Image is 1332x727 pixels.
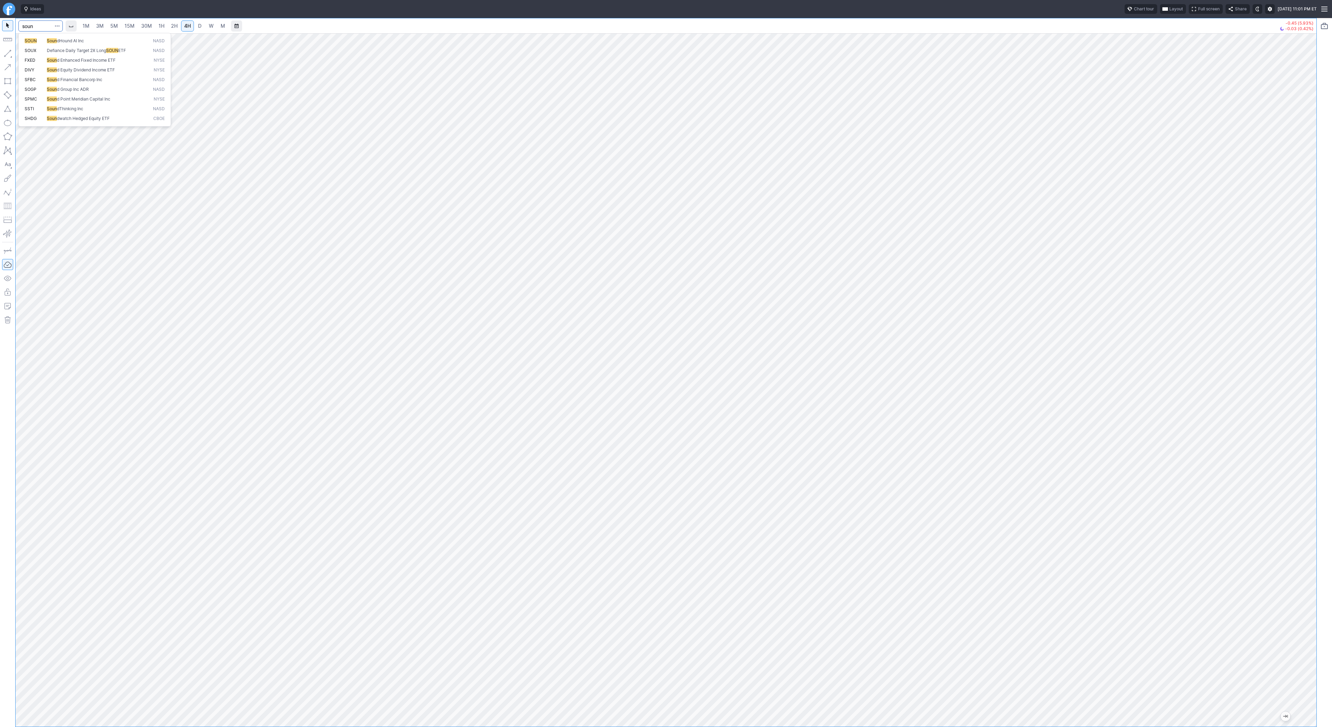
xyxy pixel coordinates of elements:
[52,20,62,32] button: Search
[154,67,165,73] span: NYSE
[2,20,13,31] button: Mouse
[1265,4,1275,14] button: Settings
[153,77,165,83] span: NASD
[25,77,36,82] span: SFBC
[2,48,13,59] button: Line
[47,67,57,72] span: Soun
[47,87,57,92] span: Soun
[2,200,13,211] button: Fibonacci retracements
[1125,4,1157,14] button: Chart tour
[107,20,121,32] a: 5M
[1134,6,1154,12] span: Chart tour
[217,20,228,32] a: M
[154,58,165,63] span: NYSE
[1189,4,1223,14] button: Full screen
[1169,6,1183,12] span: Layout
[30,6,41,12] span: Ideas
[118,48,126,53] span: ETF
[153,48,165,54] span: NASD
[18,33,171,127] div: Search
[3,3,15,15] a: Finviz.com
[25,58,35,63] span: FXED
[57,96,110,102] span: d Point Meridian Capital Inc
[2,214,13,225] button: Position
[96,23,104,29] span: 3M
[1280,21,1314,25] p: -0.45 (5.93%)
[206,20,217,32] a: W
[47,96,57,102] span: Soun
[184,23,191,29] span: 4H
[1198,6,1220,12] span: Full screen
[159,23,164,29] span: 1H
[25,96,37,102] span: SPMC
[2,145,13,156] button: XABCD
[25,116,37,121] span: SHDG
[2,187,13,198] button: Elliott waves
[125,23,135,29] span: 15M
[153,106,165,112] span: NASD
[1253,4,1262,14] button: Toggle dark mode
[25,106,34,111] span: SSTI
[2,245,13,256] button: Drawing mode: Single
[57,77,102,82] span: d Financial Bancorp Inc
[171,23,178,29] span: 2H
[194,20,205,32] a: D
[155,20,168,32] a: 1H
[153,87,165,93] span: NASD
[25,87,36,92] span: SOGP
[47,77,57,82] span: Soun
[2,76,13,87] button: Rectangle
[2,103,13,114] button: Triangle
[47,116,57,121] span: Soun
[153,116,165,122] span: CBOE
[57,67,115,72] span: d Equity Dividend Income ETF
[25,67,34,72] span: DIVY
[154,96,165,102] span: NYSE
[47,38,57,43] span: Soun
[47,58,57,63] span: Soun
[57,58,116,63] span: d Enhanced Fixed Income ETF
[1319,20,1330,32] button: Portfolio watchlist
[2,273,13,284] button: Hide drawings
[2,228,13,239] button: Anchored VWAP
[18,20,63,32] input: Search
[1278,6,1317,12] span: [DATE] 11:01 PM ET
[47,106,57,111] span: Soun
[57,116,110,121] span: dwatch Hedged Equity ETF
[25,38,37,43] span: SOUN
[106,48,118,53] span: SOUN
[2,34,13,45] button: Measure
[2,173,13,184] button: Brush
[25,48,36,53] span: SOUX
[2,62,13,73] button: Arrow
[209,23,214,29] span: W
[121,20,138,32] a: 15M
[47,48,106,53] span: Defiance Daily Target 2X Long
[57,87,89,92] span: d Group Inc ADR
[2,159,13,170] button: Text
[198,23,202,29] span: D
[2,259,13,270] button: Drawings Autosave: On
[1285,27,1314,31] span: -0.03 (0.42%)
[1160,4,1186,14] button: Layout
[57,106,83,111] span: dThinking Inc
[2,314,13,326] button: Remove all autosaved drawings
[221,23,225,29] span: M
[2,131,13,142] button: Polygon
[66,20,77,32] button: Interval
[168,20,181,32] a: 2H
[110,23,118,29] span: 5M
[79,20,93,32] a: 1M
[138,20,155,32] a: 30M
[2,89,13,101] button: Rotated rectangle
[1281,711,1290,721] button: Jump to the most recent bar
[21,4,44,14] button: Ideas
[231,20,242,32] button: Range
[2,117,13,128] button: Ellipse
[2,301,13,312] button: Add note
[141,23,152,29] span: 30M
[1226,4,1250,14] button: Share
[2,287,13,298] button: Lock drawings
[57,38,84,43] span: dHound AI Inc
[181,20,194,32] a: 4H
